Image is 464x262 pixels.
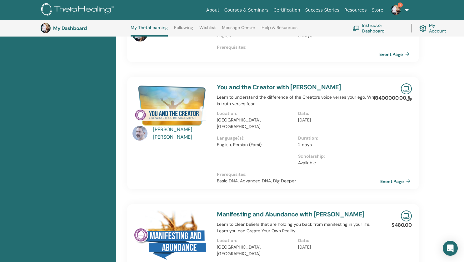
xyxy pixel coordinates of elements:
[401,210,412,221] img: Live Online Seminar
[217,237,294,244] p: Location :
[217,117,294,130] p: [GEOGRAPHIC_DATA], [GEOGRAPHIC_DATA]
[53,25,116,31] h3: My Dashboard
[132,126,147,141] img: default.jpg
[419,21,452,35] a: My Account
[352,21,404,35] a: Instructor Dashboard
[217,44,379,51] p: Prerequisites :
[222,25,255,35] a: Message Center
[217,94,379,107] p: Learn to understand the difference of the Creators voice verses your ego. What is truth verses fear.
[298,141,376,148] p: 2 days
[298,117,376,123] p: [DATE]
[398,2,403,7] span: 1
[217,135,294,141] p: Language(s) :
[41,23,51,33] img: default.jpg
[174,25,193,35] a: Following
[380,177,413,186] a: Event Page
[262,25,297,35] a: Help & Resources
[298,110,376,117] p: Date :
[298,244,376,250] p: [DATE]
[391,5,401,15] img: default.jpg
[443,241,458,256] div: Open Intercom Messenger
[132,83,209,128] img: You and the Creator
[401,83,412,94] img: Live Online Seminar
[217,141,294,148] p: English, Persian (Farsi)
[217,178,379,184] p: Basic DNA, Advanced DNA, Dig Deeper
[217,110,294,117] p: Location :
[217,83,341,91] a: You and the Creator with [PERSON_NAME]
[369,4,386,16] a: Store
[217,51,379,57] p: -
[204,4,222,16] a: About
[199,25,216,35] a: Wishlist
[217,210,365,218] a: Manifesting and Abundance with [PERSON_NAME]
[41,3,116,17] img: logo.png
[222,4,271,16] a: Courses & Seminars
[298,237,376,244] p: Date :
[419,23,427,33] img: cog.svg
[352,26,360,31] img: chalkboard-teacher.svg
[217,221,379,234] p: Learn to clear beliefs that are holding you back from manifesting in your life. Learn you can Cre...
[298,160,376,166] p: Available
[373,94,412,102] p: ﷼13400000.00
[392,221,412,229] p: $480.00
[217,171,379,178] p: Prerequisites :
[131,25,168,37] a: My ThetaLearning
[298,153,376,160] p: Scholarship :
[217,244,294,257] p: [GEOGRAPHIC_DATA], [GEOGRAPHIC_DATA]
[298,135,376,141] p: Duration :
[153,126,211,141] a: [PERSON_NAME] [PERSON_NAME]
[342,4,369,16] a: Resources
[379,50,412,59] a: Event Page
[303,4,342,16] a: Success Stories
[271,4,302,16] a: Certification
